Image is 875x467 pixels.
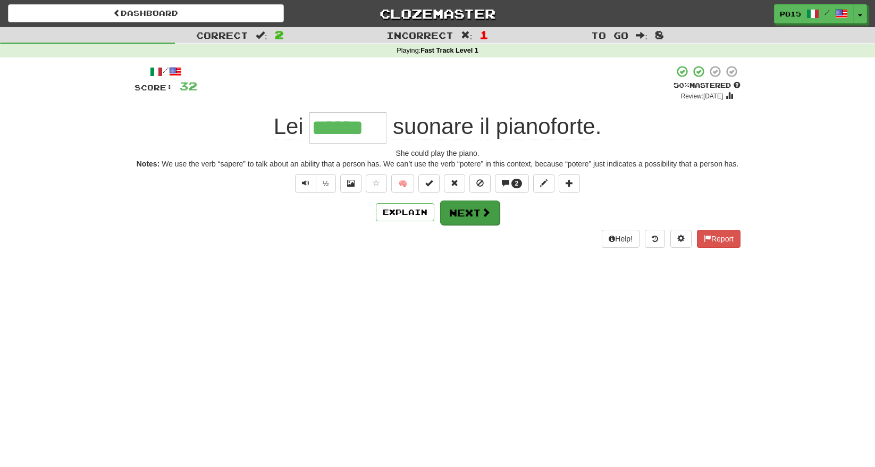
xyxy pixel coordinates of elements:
[418,174,440,193] button: Set this sentence to 100% Mastered (alt+m)
[137,160,160,168] strong: Notes:
[655,28,664,41] span: 8
[196,30,248,40] span: Correct
[256,31,267,40] span: :
[697,230,741,248] button: Report
[674,81,741,90] div: Mastered
[386,30,453,40] span: Incorrect
[134,65,197,78] div: /
[824,9,830,16] span: /
[340,174,361,193] button: Show image (alt+x)
[376,203,434,221] button: Explain
[179,79,197,93] span: 32
[559,174,580,193] button: Add to collection (alt+a)
[391,174,414,193] button: 🧠
[645,230,665,248] button: Round history (alt+y)
[295,174,316,193] button: Play sentence audio (ctl+space)
[300,4,576,23] a: Clozemaster
[275,28,284,41] span: 2
[515,180,519,187] span: 2
[780,9,801,19] span: po15
[533,174,554,193] button: Edit sentence (alt+d)
[591,30,628,40] span: To go
[674,81,689,89] span: 50 %
[602,230,640,248] button: Help!
[469,174,491,193] button: Ignore sentence (alt+i)
[8,4,284,22] a: Dashboard
[681,93,723,100] small: Review: [DATE]
[134,159,741,169] div: We use the verb “sapere” to talk about an ability that a person has. We can’t use the verb “poter...
[420,47,478,54] strong: Fast Track Level 1
[479,28,489,41] span: 1
[134,148,741,159] div: She could play the piano.
[774,4,854,23] a: po15 /
[496,114,595,139] span: pianoforte
[480,114,490,139] span: il
[386,114,601,139] span: .
[293,174,336,193] div: Text-to-speech controls
[134,83,173,92] span: Score:
[274,114,304,139] span: Lei
[316,174,336,193] button: ½
[440,201,500,225] button: Next
[366,174,387,193] button: Favorite sentence (alt+f)
[461,31,473,40] span: :
[636,31,647,40] span: :
[393,114,474,139] span: suonare
[495,174,529,193] button: 2
[444,174,465,193] button: Reset to 0% Mastered (alt+r)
